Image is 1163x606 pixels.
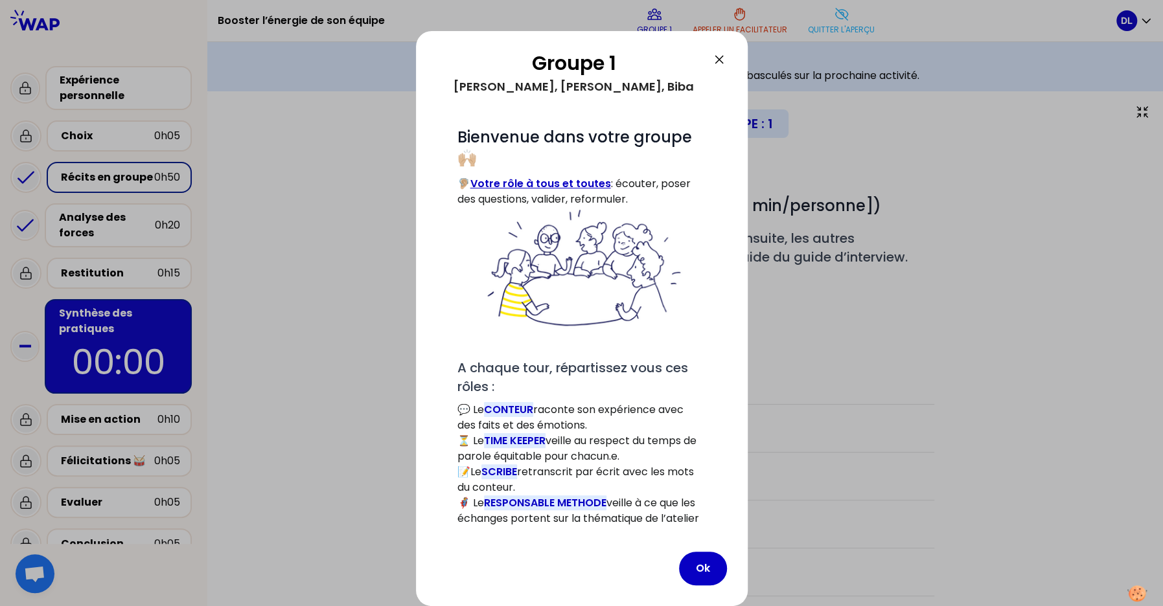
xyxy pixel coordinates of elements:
[457,464,706,495] p: Le retranscrit par écrit avec les mots du conteur.
[437,52,711,75] h2: Groupe 1
[484,402,533,417] mark: CONTEUR
[457,495,706,526] p: 🦸 Le veille à ce que les échanges portent sur la thématique de l’atelier
[457,402,706,433] p: 💬 Le raconte son expérience avec des faits et des émotions.
[480,207,684,330] img: filesOfInstructions%2Fbienvenue%20dans%20votre%20groupe%20-%20petit.png
[679,552,727,585] button: Ok
[457,464,470,479] strong: 📝
[481,464,517,479] mark: SCRIBE
[457,126,696,168] span: Bienvenue dans votre groupe 🙌🏼
[437,75,711,98] div: [PERSON_NAME], [PERSON_NAME], Biba
[470,176,611,191] a: Votre rôle à tous et toutes
[457,176,611,191] strong: 🦻🏼
[484,495,606,510] mark: RESPONSABLE METHODE
[484,433,546,448] mark: TIME KEEPER
[457,176,706,207] p: : écouter, poser des questions, valider, reformuler.
[457,433,706,464] p: ⏳ Le veille au respect du temps de parole équitable pour chacun.e.
[457,359,691,396] span: A chaque tour, répartissez vous ces rôles :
